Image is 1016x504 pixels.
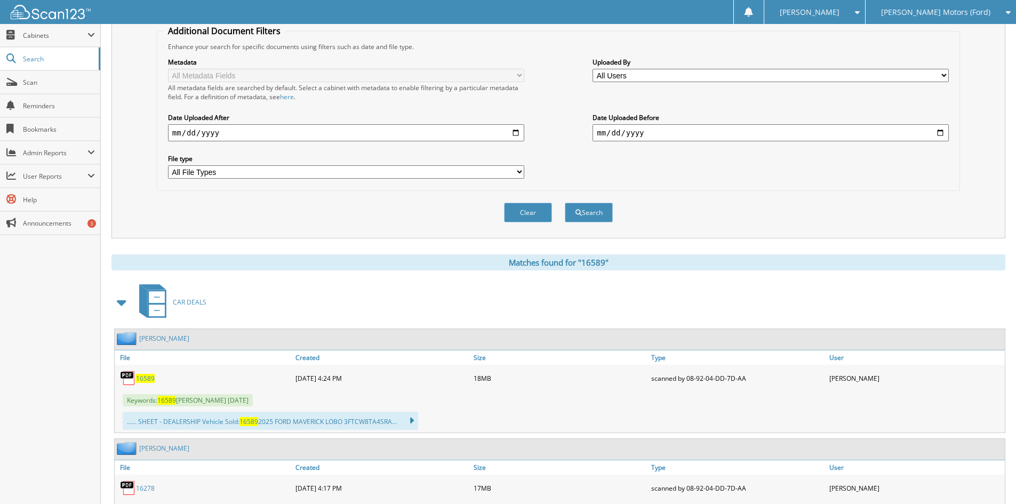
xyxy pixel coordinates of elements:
span: Announcements [23,219,95,228]
span: [PERSON_NAME] [780,9,839,15]
div: 17MB [471,477,649,499]
label: Date Uploaded Before [593,113,949,122]
span: User Reports [23,172,87,181]
div: [DATE] 4:24 PM [293,367,471,389]
div: 18MB [471,367,649,389]
a: Size [471,350,649,365]
a: CAR DEALS [133,281,206,323]
span: Admin Reports [23,148,87,157]
a: User [827,350,1005,365]
label: File type [168,154,524,163]
span: 16589 [157,396,176,405]
a: 16278 [136,484,155,493]
a: here [280,92,294,101]
span: Keywords: [PERSON_NAME] [DATE] [123,394,253,406]
label: Date Uploaded After [168,113,524,122]
div: Matches found for "16589" [111,254,1005,270]
span: Bookmarks [23,125,95,134]
img: folder2.png [117,442,139,455]
div: All metadata fields are searched by default. Select a cabinet with metadata to enable filtering b... [168,83,524,101]
div: 3 [87,219,96,228]
label: Uploaded By [593,58,949,67]
span: [PERSON_NAME] Motors (Ford) [881,9,990,15]
a: Size [471,460,649,475]
a: File [115,460,293,475]
img: PDF.png [120,370,136,386]
span: Help [23,195,95,204]
img: PDF.png [120,480,136,496]
legend: Additional Document Filters [163,25,286,37]
img: folder2.png [117,332,139,345]
iframe: Chat Widget [963,453,1016,504]
button: Clear [504,203,552,222]
a: Type [649,350,827,365]
a: [PERSON_NAME] [139,334,189,343]
div: [PERSON_NAME] [827,477,1005,499]
a: Created [293,350,471,365]
a: File [115,350,293,365]
div: [PERSON_NAME] [827,367,1005,389]
span: Reminders [23,101,95,110]
a: User [827,460,1005,475]
span: Search [23,54,93,63]
a: 16589 [136,374,155,383]
a: Type [649,460,827,475]
a: [PERSON_NAME] [139,444,189,453]
span: Scan [23,78,95,87]
img: scan123-logo-white.svg [11,5,91,19]
span: Cabinets [23,31,87,40]
input: end [593,124,949,141]
div: Enhance your search for specific documents using filters such as date and file type. [163,42,954,51]
span: CAR DEALS [173,298,206,307]
button: Search [565,203,613,222]
span: 16589 [239,417,258,426]
div: ...... SHEET - DEALERSHIP Vehicle Sold: 2025 FORD MAVERICK LOBO 3FTCW8TA4SRA... [123,412,418,430]
div: [DATE] 4:17 PM [293,477,471,499]
a: Created [293,460,471,475]
input: start [168,124,524,141]
div: scanned by 08-92-04-DD-7D-AA [649,477,827,499]
div: scanned by 08-92-04-DD-7D-AA [649,367,827,389]
label: Metadata [168,58,524,67]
